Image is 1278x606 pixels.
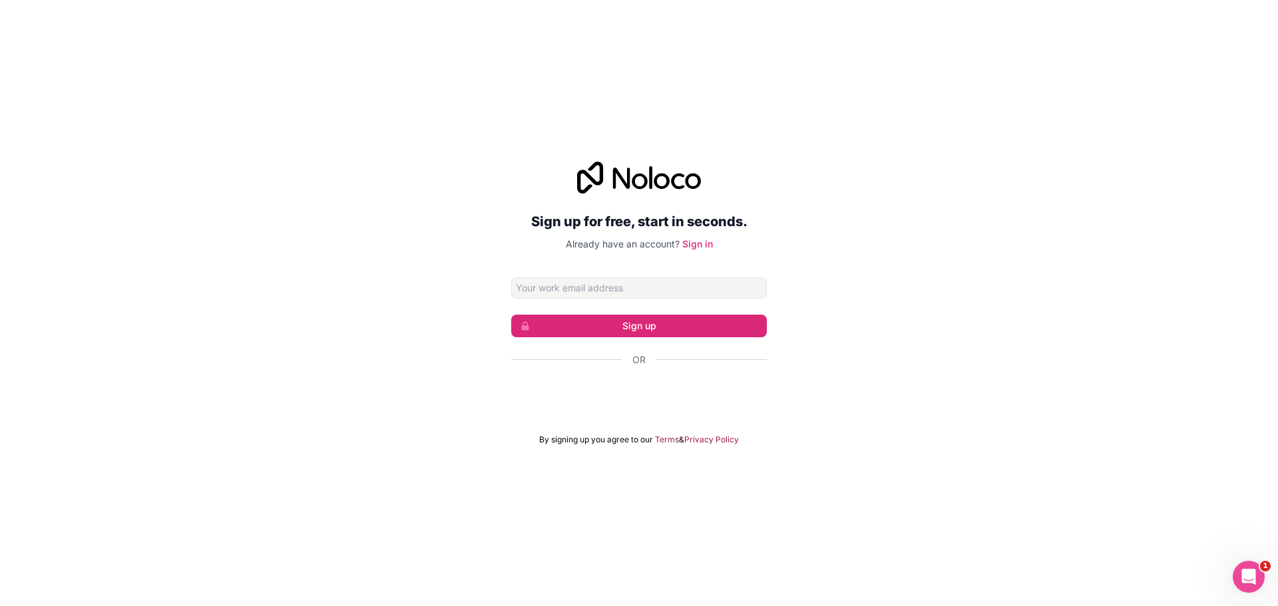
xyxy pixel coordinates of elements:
[511,315,767,337] button: Sign up
[511,210,767,233] h2: Sign up for free, start in seconds.
[1260,561,1271,571] span: 1
[679,434,684,445] span: &
[539,434,653,445] span: By signing up you agree to our
[566,238,680,249] span: Already have an account?
[682,238,713,249] a: Sign in
[505,381,773,410] iframe: Sign in with Google Button
[1233,561,1265,593] iframe: Intercom live chat
[655,434,679,445] a: Terms
[632,353,646,367] span: Or
[684,434,739,445] a: Privacy Policy
[511,277,767,299] input: Email address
